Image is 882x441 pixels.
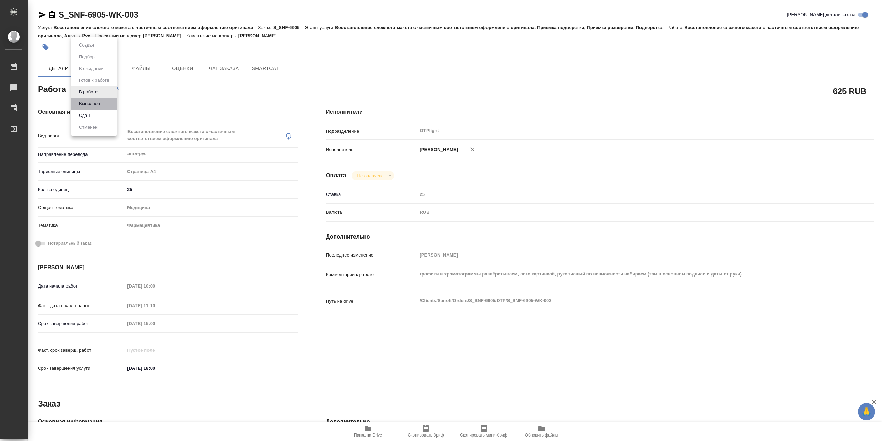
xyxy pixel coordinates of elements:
[77,100,102,108] button: Выполнен
[77,112,92,119] button: Сдан
[77,77,111,84] button: Готов к работе
[77,123,100,131] button: Отменен
[77,65,106,72] button: В ожидании
[77,53,97,61] button: Подбор
[77,41,96,49] button: Создан
[77,88,100,96] button: В работе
